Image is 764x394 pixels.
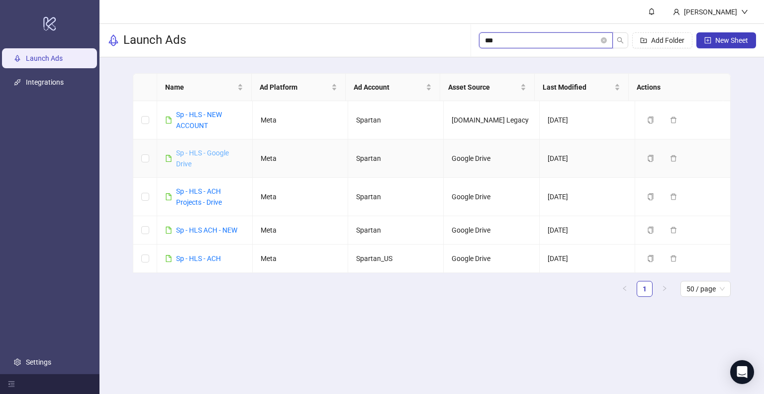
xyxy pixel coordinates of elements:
td: Spartan [348,178,444,216]
span: delete [670,155,677,162]
td: Meta [253,216,348,245]
span: search [617,37,624,44]
th: Asset Source [440,74,535,101]
span: file [165,255,172,262]
div: [PERSON_NAME] [680,6,741,17]
a: Sp - HLS - ACH Projects - Drive [176,187,222,206]
button: right [657,281,672,297]
a: Settings [26,358,51,366]
span: down [741,8,748,15]
td: [DATE] [540,178,635,216]
a: Sp - HLS - NEW ACCOUNT [176,111,222,130]
span: New Sheet [715,36,748,44]
td: Google Drive [444,178,539,216]
span: copy [647,193,654,200]
span: delete [670,117,677,124]
td: [DATE] [540,101,635,139]
td: Spartan [348,139,444,178]
span: left [622,285,628,291]
th: Ad Platform [252,74,346,101]
span: file [165,155,172,162]
th: Last Modified [535,74,629,101]
span: delete [670,193,677,200]
span: folder-add [640,37,647,44]
th: Actions [629,74,723,101]
button: close-circle [601,37,607,43]
span: Ad Platform [260,82,330,93]
span: user [673,8,680,15]
td: Spartan [348,101,444,139]
span: Name [165,82,235,93]
td: Google Drive [444,216,539,245]
td: Google Drive [444,139,539,178]
span: copy [647,117,654,124]
span: right [662,285,668,291]
span: delete [670,227,677,234]
a: 1 [637,281,652,296]
a: Sp - HLS ACH - NEW [176,226,237,234]
span: copy [647,227,654,234]
div: Open Intercom Messenger [730,360,754,384]
button: Add Folder [632,32,692,48]
h3: Launch Ads [123,32,186,48]
span: plus-square [704,37,711,44]
td: Spartan_US [348,245,444,273]
span: menu-fold [8,381,15,388]
span: Asset Source [448,82,518,93]
td: [DATE] [540,216,635,245]
a: Launch Ads [26,54,63,62]
td: Meta [253,178,348,216]
td: [DATE] [540,245,635,273]
li: 1 [637,281,653,297]
td: Meta [253,139,348,178]
td: [DATE] [540,139,635,178]
span: file [165,227,172,234]
span: bell [648,8,655,15]
span: copy [647,155,654,162]
th: Ad Account [346,74,440,101]
button: New Sheet [696,32,756,48]
td: [DOMAIN_NAME] Legacy [444,101,539,139]
span: rocket [107,34,119,46]
span: file [165,193,172,200]
li: Previous Page [617,281,633,297]
span: Ad Account [354,82,424,93]
li: Next Page [657,281,672,297]
span: file [165,117,172,124]
button: left [617,281,633,297]
td: Meta [253,101,348,139]
span: 50 / page [686,281,725,296]
div: Page Size [680,281,731,297]
td: Meta [253,245,348,273]
span: Add Folder [651,36,684,44]
td: Spartan [348,216,444,245]
span: copy [647,255,654,262]
th: Name [157,74,252,101]
td: Google Drive [444,245,539,273]
a: Sp - HLS - Google Drive [176,149,229,168]
a: Integrations [26,78,64,86]
span: delete [670,255,677,262]
a: Sp - HLS - ACH [176,255,221,263]
span: Last Modified [543,82,613,93]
